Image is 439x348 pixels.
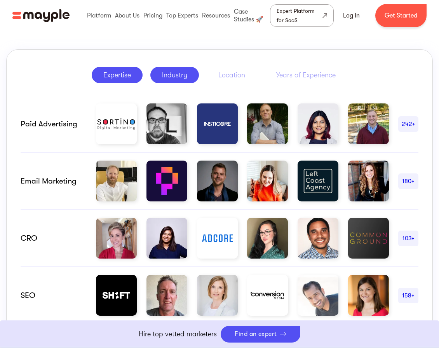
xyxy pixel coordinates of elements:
div: Location [218,70,245,80]
div: SEO [21,291,87,300]
div: Years of Experience [276,70,336,80]
div: About Us [113,3,141,28]
div: email marketing [21,177,87,186]
a: home [12,8,70,23]
div: Paid advertising [21,119,87,129]
div: Resources [200,3,232,28]
img: Mayple logo [12,8,70,23]
div: Pricing [141,3,164,28]
div: 242+ [398,119,418,129]
div: 103+ [398,234,418,243]
iframe: Chat Widget [299,258,439,348]
div: Expert Platform for SaaS [277,6,321,25]
a: Log In [334,6,369,25]
div: Platform [85,3,113,28]
div: CRO [21,234,87,243]
div: Industry [162,70,187,80]
div: Expertise [103,70,131,80]
a: Get Started [375,4,427,27]
div: 180+ [398,177,418,186]
a: Expert Platform for SaaS [270,4,334,27]
div: Top Experts [164,3,200,28]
